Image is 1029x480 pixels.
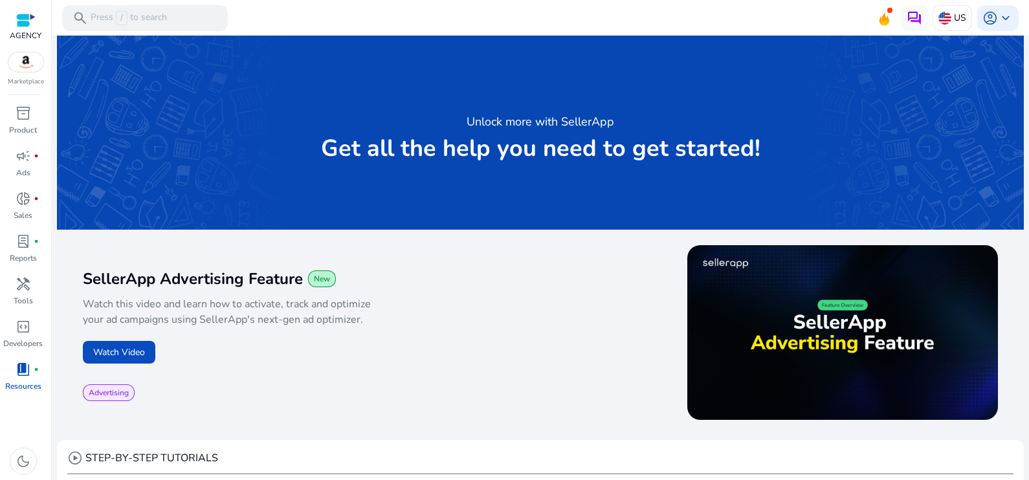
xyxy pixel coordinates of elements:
p: Developers [3,338,43,349]
span: keyboard_arrow_down [998,10,1013,26]
img: us.svg [938,12,951,25]
p: Sales [14,210,32,221]
p: Product [9,124,37,136]
span: campaign [16,148,31,164]
p: Get all the help you need to get started! [321,136,760,162]
p: Marketplace [8,77,44,87]
span: play_circle [67,450,83,466]
span: fiber_manual_record [34,239,39,244]
span: handyman [16,276,31,292]
span: search [72,10,88,26]
span: SellerApp Advertising Feature [83,268,303,289]
span: fiber_manual_record [34,196,39,201]
p: AGENCY [10,30,41,41]
span: dark_mode [16,453,31,469]
div: STEP-BY-STEP TUTORIALS [67,450,218,466]
span: lab_profile [16,234,31,249]
span: account_circle [982,10,998,26]
p: Ads [16,167,30,179]
p: US [954,6,966,29]
span: code_blocks [16,319,31,334]
span: book_4 [16,362,31,377]
p: Watch this video and learn how to activate, track and optimize your ad campaigns using SellerApp'... [83,296,388,327]
p: Press to search [91,11,167,25]
img: amazon.svg [8,52,43,72]
span: / [116,11,127,25]
h3: Unlock more with SellerApp [467,113,614,131]
span: Advertising [89,387,129,398]
p: Tools [14,295,33,307]
p: Reports [10,252,37,264]
button: Watch Video [83,341,155,364]
img: maxresdefault.jpg [687,245,998,420]
span: donut_small [16,191,31,206]
span: fiber_manual_record [34,367,39,372]
span: inventory_2 [16,105,31,121]
span: New [314,274,330,284]
span: fiber_manual_record [34,153,39,158]
p: Resources [5,380,41,392]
